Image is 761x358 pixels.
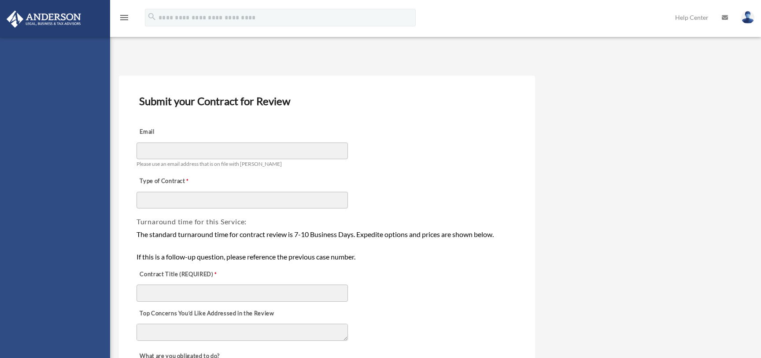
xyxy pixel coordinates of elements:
a: menu [119,15,129,23]
label: Email [137,126,225,139]
h3: Submit your Contract for Review [136,92,519,110]
img: User Pic [741,11,754,24]
label: Type of Contract [137,175,225,188]
span: Turnaround time for this Service: [137,217,247,226]
span: Please use an email address that is on file with [PERSON_NAME] [137,161,282,167]
label: Contract Title (REQUIRED) [137,268,225,281]
label: Top Concerns You’d Like Addressed in the Review [137,307,277,320]
i: menu [119,12,129,23]
div: The standard turnaround time for contract review is 7-10 Business Days. Expedite options and pric... [137,229,518,263]
img: Anderson Advisors Platinum Portal [4,11,84,28]
i: search [147,12,157,22]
